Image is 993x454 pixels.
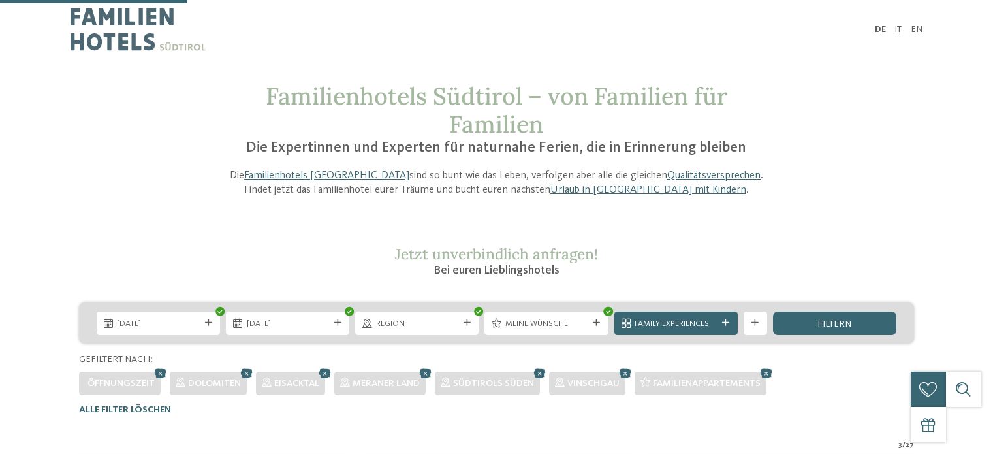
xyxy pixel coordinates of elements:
a: Qualitätsversprechen [667,170,761,181]
p: Die sind so bunt wie das Leben, verfolgen aber alle die gleichen . Findet jetzt das Familienhotel... [217,169,776,198]
span: Familienhotels Südtirol – von Familien für Familien [266,81,727,139]
span: Meine Wünsche [505,318,588,330]
span: Vinschgau [567,379,620,388]
span: [DATE] [117,318,199,330]
span: 27 [906,439,914,451]
span: Eisacktal [274,379,319,388]
span: [DATE] [247,318,329,330]
span: Jetzt unverbindlich anfragen! [395,244,598,263]
span: Meraner Land [353,379,420,388]
span: 3 [898,439,902,451]
span: / [902,439,906,451]
span: Family Experiences [635,318,717,330]
span: Region [376,318,458,330]
a: Urlaub in [GEOGRAPHIC_DATA] mit Kindern [550,185,746,195]
a: DE [875,25,886,34]
a: Familienhotels [GEOGRAPHIC_DATA] [244,170,409,181]
span: Alle Filter löschen [79,405,171,414]
span: Dolomiten [188,379,241,388]
span: Öffnungszeit [87,379,155,388]
span: Bei euren Lieblingshotels [433,265,560,276]
a: IT [894,25,902,34]
span: Südtirols Süden [453,379,534,388]
span: Familienappartements [653,379,761,388]
a: EN [911,25,922,34]
span: Die Expertinnen und Experten für naturnahe Ferien, die in Erinnerung bleiben [246,140,746,155]
span: filtern [817,319,851,329]
span: Gefiltert nach: [79,355,153,364]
